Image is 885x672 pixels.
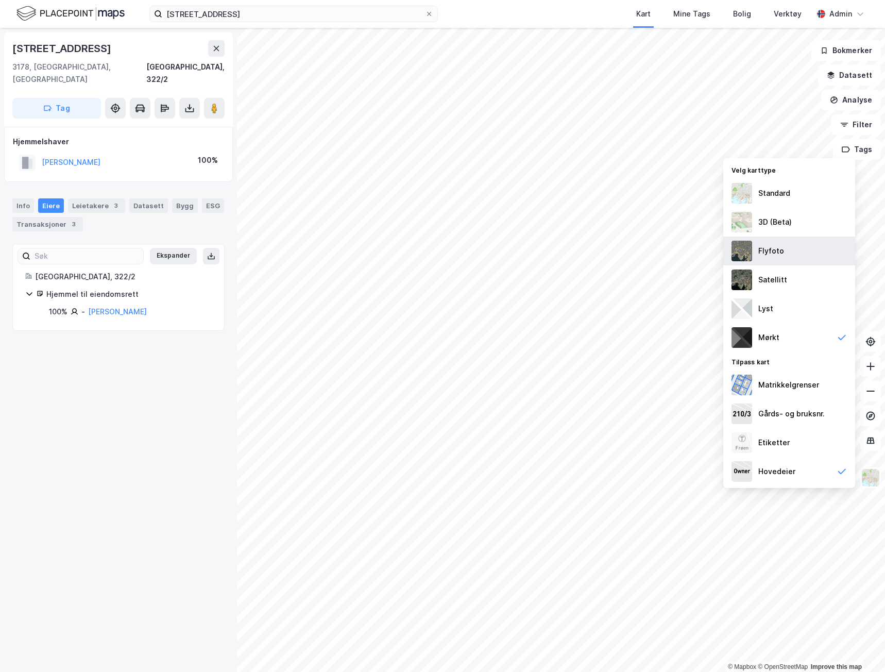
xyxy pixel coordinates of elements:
div: Datasett [129,198,168,213]
div: 100% [49,306,67,318]
div: Leietakere [68,198,125,213]
img: Z [731,241,752,261]
div: [STREET_ADDRESS] [12,40,113,57]
div: Eiere [38,198,64,213]
a: Improve this map [811,663,862,670]
button: Tags [833,139,881,160]
iframe: Chat Widget [833,623,885,672]
button: Datasett [818,65,881,86]
img: 9k= [731,270,752,290]
div: Standard [758,187,790,199]
a: [PERSON_NAME] [88,307,147,316]
div: Matrikkelgrenser [758,379,819,391]
button: Ekspander [150,248,197,264]
input: Søk [30,248,143,264]
div: [GEOGRAPHIC_DATA], 322/2 [146,61,225,86]
img: Z [731,212,752,232]
div: 100% [198,154,218,166]
div: Mørkt [758,331,779,344]
div: 3 [111,200,121,211]
img: Z [731,432,752,453]
div: Verktøy [774,8,802,20]
button: Tag [12,98,101,119]
div: Bolig [733,8,751,20]
img: majorOwner.b5e170eddb5c04bfeeff.jpeg [731,461,752,482]
div: 3 [69,219,79,229]
button: Filter [831,114,881,135]
div: Hjemmel til eiendomsrett [46,288,212,300]
div: Bygg [172,198,198,213]
div: Kart [636,8,651,20]
button: Bokmerker [811,40,881,61]
div: Lyst [758,303,773,315]
div: 3D (Beta) [758,216,792,228]
div: [GEOGRAPHIC_DATA], 322/2 [35,271,212,283]
div: Info [12,198,34,213]
div: Hovedeier [758,465,795,478]
a: Mapbox [728,663,756,670]
img: nCdM7BzjoCAAAAAElFTkSuQmCC [731,327,752,348]
div: Tilpass kart [723,352,855,371]
div: Transaksjoner [12,217,83,231]
img: cadastreKeys.547ab17ec502f5a4ef2b.jpeg [731,404,752,424]
input: Søk på adresse, matrikkel, gårdeiere, leietakere eller personer [162,6,425,22]
img: logo.f888ab2527a4732fd821a326f86c7f29.svg [16,5,125,23]
div: Velg karttype [723,160,855,179]
div: Mine Tags [673,8,710,20]
div: Satellitt [758,274,787,286]
div: 3178, [GEOGRAPHIC_DATA], [GEOGRAPHIC_DATA] [12,61,146,86]
div: Admin [829,8,852,20]
button: Analyse [821,90,881,110]
div: Flyfoto [758,245,784,257]
a: OpenStreetMap [758,663,808,670]
div: Kontrollprogram for chat [833,623,885,672]
div: Hjemmelshaver [13,136,224,148]
div: Etiketter [758,436,790,449]
div: - [81,306,85,318]
div: ESG [202,198,224,213]
div: Gårds- og bruksnr. [758,408,825,420]
img: Z [861,468,880,488]
img: Z [731,183,752,204]
img: cadastreBorders.cfe08de4b5ddd52a10de.jpeg [731,375,752,395]
img: luj3wr1y2y3+OchiMxRmMxRlscgabnMEmZ7DJGWxyBpucwSZnsMkZbHIGm5zBJmewyRlscgabnMEmZ7DJGWxyBpucwSZnsMkZ... [731,298,752,319]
